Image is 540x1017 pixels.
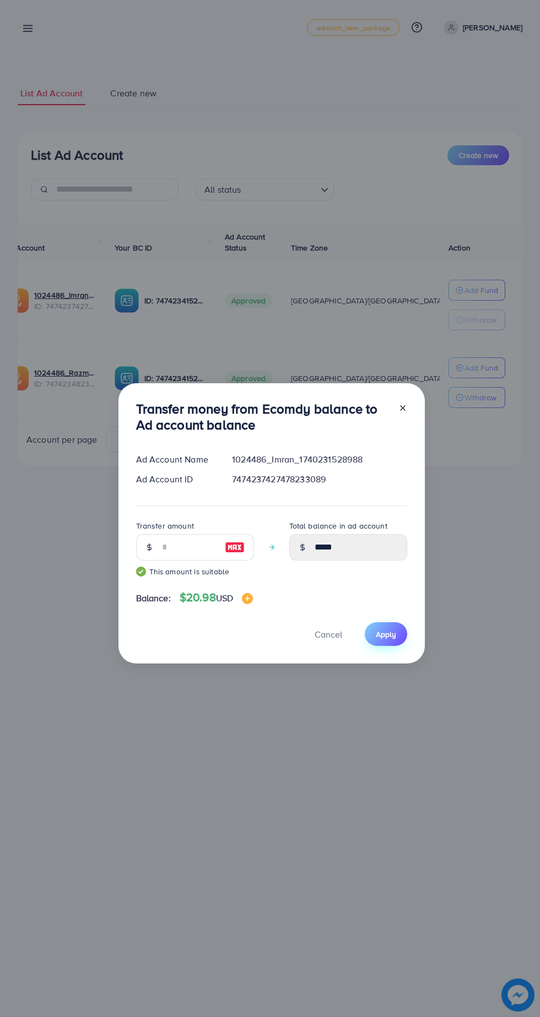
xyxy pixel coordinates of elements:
[289,520,387,531] label: Total balance in ad account
[315,628,342,640] span: Cancel
[180,591,253,605] h4: $20.98
[127,453,224,466] div: Ad Account Name
[136,520,194,531] label: Transfer amount
[301,622,356,646] button: Cancel
[242,593,253,604] img: image
[225,541,245,554] img: image
[365,622,407,646] button: Apply
[216,592,233,604] span: USD
[376,629,396,640] span: Apply
[136,401,390,433] h3: Transfer money from Ecomdy balance to Ad account balance
[127,473,224,486] div: Ad Account ID
[223,453,415,466] div: 1024486_Imran_1740231528988
[136,592,171,605] span: Balance:
[136,567,146,577] img: guide
[136,566,254,577] small: This amount is suitable
[223,473,415,486] div: 7474237427478233089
